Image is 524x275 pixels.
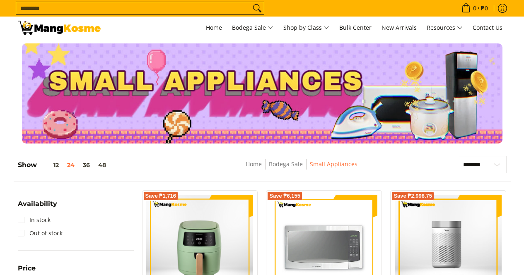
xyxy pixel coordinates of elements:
[269,194,300,198] span: Save ₱6,155
[109,17,507,39] nav: Main Menu
[202,17,226,39] a: Home
[228,17,278,39] a: Bodega Sale
[468,17,507,39] a: Contact Us
[18,201,57,207] span: Availability
[37,162,63,168] button: 12
[423,17,467,39] a: Resources
[377,17,421,39] a: New Arrivals
[18,201,57,213] summary: Open
[18,227,63,240] a: Out of stock
[473,24,502,31] span: Contact Us
[394,194,432,198] span: Save ₱2,998.75
[480,5,489,11] span: ₱0
[145,194,176,198] span: Save ₱1,716
[283,23,329,33] span: Shop by Class
[339,24,372,31] span: Bulk Center
[18,21,101,35] img: Small Appliances l Mang Kosme: Home Appliances Warehouse Sale | Page 3
[18,265,36,272] span: Price
[269,160,303,168] a: Bodega Sale
[310,160,357,168] a: Small Appliances
[335,17,376,39] a: Bulk Center
[79,162,94,168] button: 36
[472,5,478,11] span: 0
[251,2,264,14] button: Search
[459,4,490,13] span: •
[382,24,417,31] span: New Arrivals
[206,24,222,31] span: Home
[427,23,463,33] span: Resources
[232,23,273,33] span: Bodega Sale
[18,161,110,169] h5: Show
[185,159,418,178] nav: Breadcrumbs
[246,160,262,168] a: Home
[94,162,110,168] button: 48
[63,162,79,168] button: 24
[18,213,51,227] a: In stock
[279,17,333,39] a: Shop by Class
